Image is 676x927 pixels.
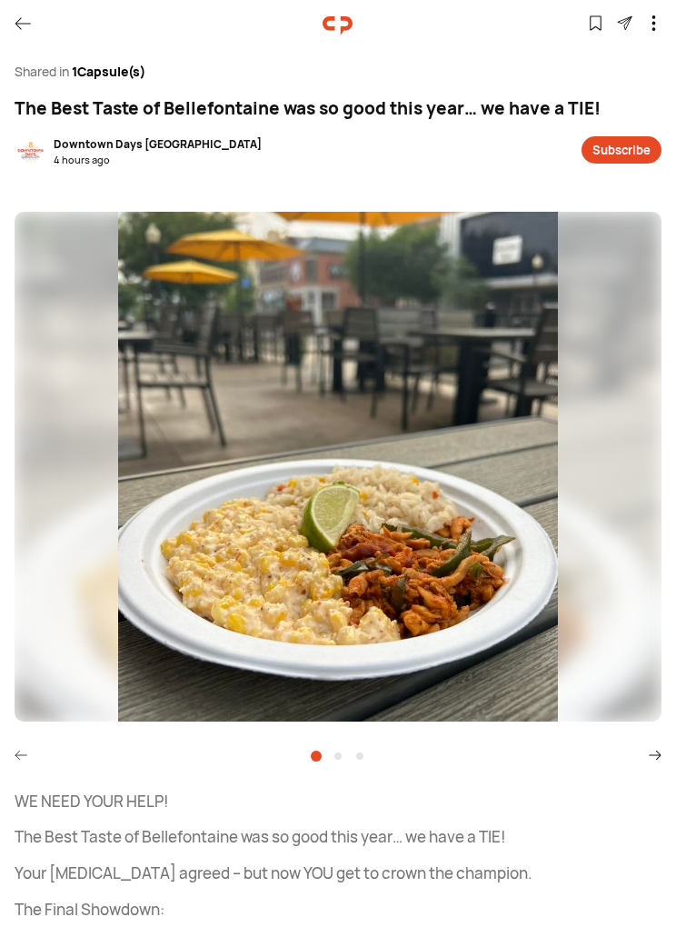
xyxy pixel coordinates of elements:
[54,136,262,153] div: Downtown Days [GEOGRAPHIC_DATA]
[15,95,661,122] div: The Best Taste of Bellefontaine was so good this year… we have a TIE!
[15,862,661,884] p: Your [MEDICAL_DATA] agreed – but now YOU get to crown the champion.
[15,791,661,812] p: WE NEED YOUR HELP!
[72,63,145,80] span: 1 Capsule(s)
[15,212,661,722] img: resizeImage
[323,11,353,41] img: logo
[15,62,661,81] div: Shared in
[54,153,262,168] div: 4 hours ago
[15,826,661,848] p: The Best Taste of Bellefontaine was so good this year… we have a TIE!
[582,136,661,164] button: Subscribe
[15,136,46,168] img: resizeImage
[15,899,661,921] p: The Final Showdown:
